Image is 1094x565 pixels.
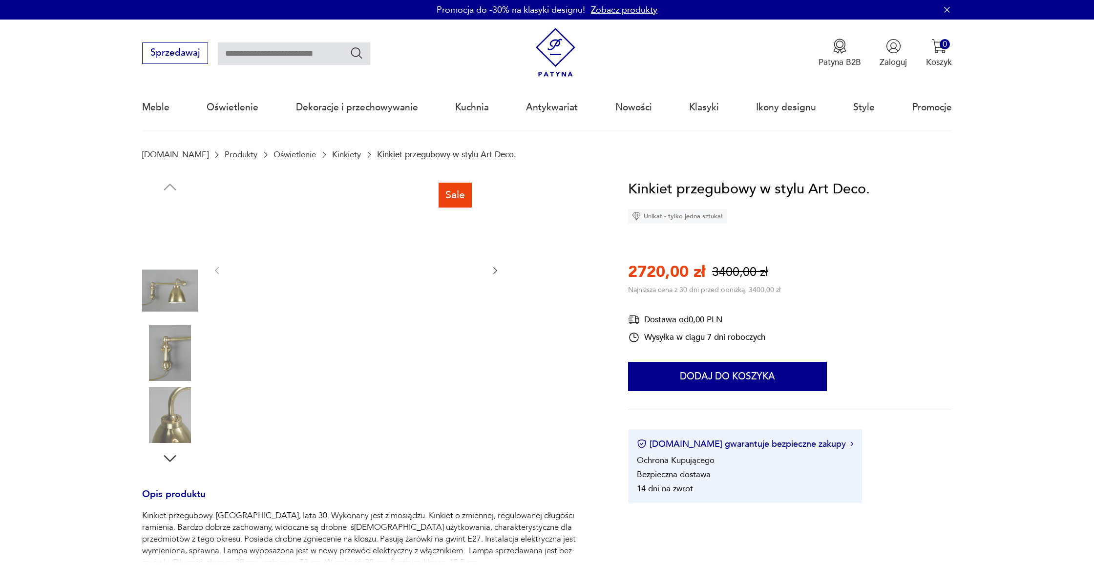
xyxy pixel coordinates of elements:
[819,57,861,68] p: Patyna B2B
[632,212,641,221] img: Ikona diamentu
[628,314,640,326] img: Ikona dostawy
[819,39,861,68] a: Ikona medaluPatyna B2B
[637,483,693,494] li: 14 dni na zwrot
[142,42,208,64] button: Sprzedawaj
[296,85,418,130] a: Dekoracje i przechowywanie
[225,150,257,159] a: Produkty
[628,332,765,343] div: Wysyłka w ciągu 7 dni roboczych
[637,439,647,449] img: Ikona certyfikatu
[437,4,585,16] p: Promocja do -30% na klasyki designu!
[853,85,875,130] a: Style
[615,85,652,130] a: Nowości
[628,314,765,326] div: Dostawa od 0,00 PLN
[142,491,600,510] h3: Opis produktu
[207,85,258,130] a: Oświetlenie
[350,46,364,60] button: Szukaj
[886,39,901,54] img: Ikonka użytkownika
[233,178,478,362] img: Zdjęcie produktu Kinkiet przegubowy w stylu Art Deco.
[628,209,727,224] div: Unikat - tylko jedna sztuka!
[142,85,169,130] a: Meble
[926,39,952,68] button: 0Koszyk
[142,325,198,381] img: Zdjęcie produktu Kinkiet przegubowy w stylu Art Deco.
[273,150,316,159] a: Oświetlenie
[880,57,907,68] p: Zaloguj
[142,387,198,443] img: Zdjęcie produktu Kinkiet przegubowy w stylu Art Deco.
[912,85,952,130] a: Promocje
[628,285,780,294] p: Najniższa cena z 30 dni przed obniżką: 3400,00 zł
[142,201,198,256] img: Zdjęcie produktu Kinkiet przegubowy w stylu Art Deco.
[819,39,861,68] button: Patyna B2B
[628,362,827,391] button: Dodaj do koszyka
[455,85,489,130] a: Kuchnia
[850,441,853,446] img: Ikona strzałki w prawo
[756,85,816,130] a: Ikony designu
[689,85,719,130] a: Klasyki
[940,39,950,49] div: 0
[591,4,657,16] a: Zobacz produkty
[332,150,361,159] a: Kinkiety
[637,469,711,480] li: Bezpieczna dostawa
[926,57,952,68] p: Koszyk
[439,183,472,207] div: Sale
[712,264,768,281] p: 3400,00 zł
[142,263,198,318] img: Zdjęcie produktu Kinkiet przegubowy w stylu Art Deco.
[526,85,578,130] a: Antykwariat
[142,150,209,159] a: [DOMAIN_NAME]
[931,39,947,54] img: Ikona koszyka
[531,28,580,77] img: Patyna - sklep z meblami i dekoracjami vintage
[628,178,870,201] h1: Kinkiet przegubowy w stylu Art Deco.
[142,50,208,58] a: Sprzedawaj
[377,150,516,159] p: Kinkiet przegubowy w stylu Art Deco.
[628,261,705,283] p: 2720,00 zł
[880,39,907,68] button: Zaloguj
[637,455,715,466] li: Ochrona Kupującego
[832,39,847,54] img: Ikona medalu
[637,438,853,450] button: [DOMAIN_NAME] gwarantuje bezpieczne zakupy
